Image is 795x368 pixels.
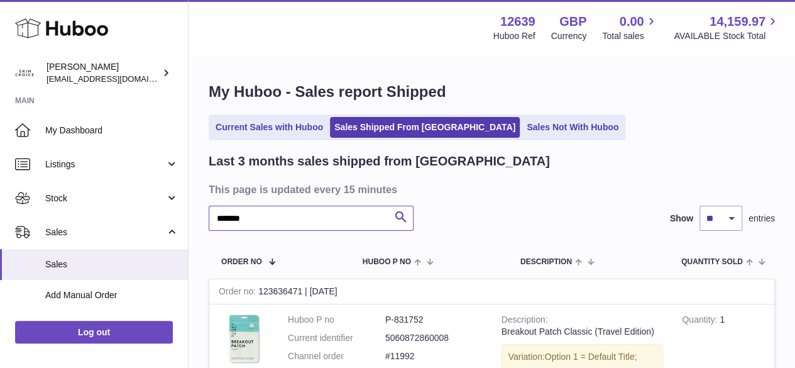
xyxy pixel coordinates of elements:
[209,279,774,304] div: 123636471 | [DATE]
[45,226,165,238] span: Sales
[674,13,780,42] a: 14,159.97 AVAILABLE Stock Total
[674,30,780,42] span: AVAILABLE Stock Total
[45,289,178,301] span: Add Manual Order
[502,326,664,338] div: Breakout Patch Classic (Travel Edition)
[209,182,772,196] h3: This page is updated every 15 minutes
[522,117,623,138] a: Sales Not With Huboo
[385,314,483,326] dd: P-831752
[288,314,385,326] dt: Huboo P no
[493,30,535,42] div: Huboo Ref
[45,192,165,204] span: Stock
[363,258,411,266] span: Huboo P no
[559,13,586,30] strong: GBP
[748,213,775,225] span: entries
[670,213,693,225] label: Show
[209,153,550,170] h2: Last 3 months sales shipped from [GEOGRAPHIC_DATA]
[47,61,160,85] div: [PERSON_NAME]
[520,258,572,266] span: Description
[45,159,165,170] span: Listings
[545,352,637,362] span: Option 1 = Default Title;
[502,315,548,328] strong: Description
[288,332,385,344] dt: Current identifier
[682,315,720,328] strong: Quantity
[219,286,258,299] strong: Order no
[681,258,743,266] span: Quantity Sold
[219,314,269,365] img: 126391739440753.png
[288,350,385,362] dt: Channel order
[551,30,587,42] div: Currency
[15,64,34,82] img: internalAdmin-12639@internal.huboo.com
[45,259,178,270] span: Sales
[221,258,262,266] span: Order No
[211,117,327,138] a: Current Sales with Huboo
[47,74,185,84] span: [EMAIL_ADDRESS][DOMAIN_NAME]
[385,350,483,362] dd: #11992
[209,82,775,102] h1: My Huboo - Sales report Shipped
[385,332,483,344] dd: 5060872860008
[15,321,173,343] a: Log out
[45,125,178,137] span: My Dashboard
[620,13,644,30] span: 0.00
[602,30,658,42] span: Total sales
[330,117,520,138] a: Sales Shipped From [GEOGRAPHIC_DATA]
[710,13,765,30] span: 14,159.97
[500,13,535,30] strong: 12639
[602,13,658,42] a: 0.00 Total sales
